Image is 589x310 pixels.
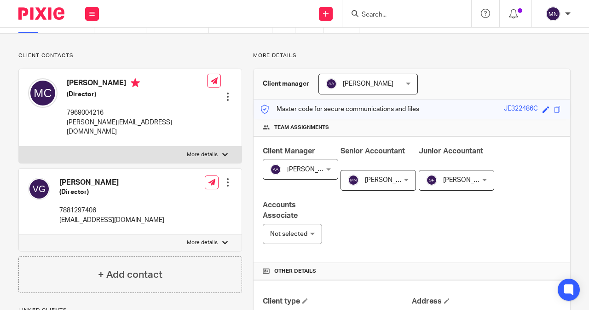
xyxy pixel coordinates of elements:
[263,147,315,155] span: Client Manager
[348,175,359,186] img: svg%3E
[67,78,207,90] h4: [PERSON_NAME]
[28,78,58,108] img: svg%3E
[270,164,281,175] img: svg%3E
[361,11,444,19] input: Search
[28,178,50,200] img: svg%3E
[504,104,538,115] div: JE322486C
[546,6,560,21] img: svg%3E
[274,124,329,131] span: Team assignments
[253,52,571,59] p: More details
[274,268,316,275] span: Other details
[59,178,164,187] h4: [PERSON_NAME]
[98,268,162,282] h4: + Add contact
[412,297,561,306] h4: Address
[419,147,483,155] span: Junior Accountant
[341,147,405,155] span: Senior Accountant
[263,79,309,88] h3: Client manager
[187,239,218,246] p: More details
[131,78,140,88] i: Primary
[59,206,164,215] p: 7881297406
[443,177,494,183] span: [PERSON_NAME]
[59,216,164,225] p: [EMAIL_ADDRESS][DOMAIN_NAME]
[187,151,218,158] p: More details
[270,231,307,237] span: Not selected
[287,166,338,173] span: [PERSON_NAME]
[18,7,64,20] img: Pixie
[260,105,419,114] p: Master code for secure communications and files
[67,90,207,99] h5: (Director)
[263,201,298,219] span: Accounts Associate
[263,297,412,306] h4: Client type
[18,52,242,59] p: Client contacts
[326,78,337,89] img: svg%3E
[67,108,207,117] p: 7969004216
[67,118,207,137] p: [PERSON_NAME][EMAIL_ADDRESS][DOMAIN_NAME]
[426,175,437,186] img: svg%3E
[343,81,393,87] span: [PERSON_NAME]
[59,187,164,197] h5: (Director)
[365,177,416,183] span: [PERSON_NAME]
